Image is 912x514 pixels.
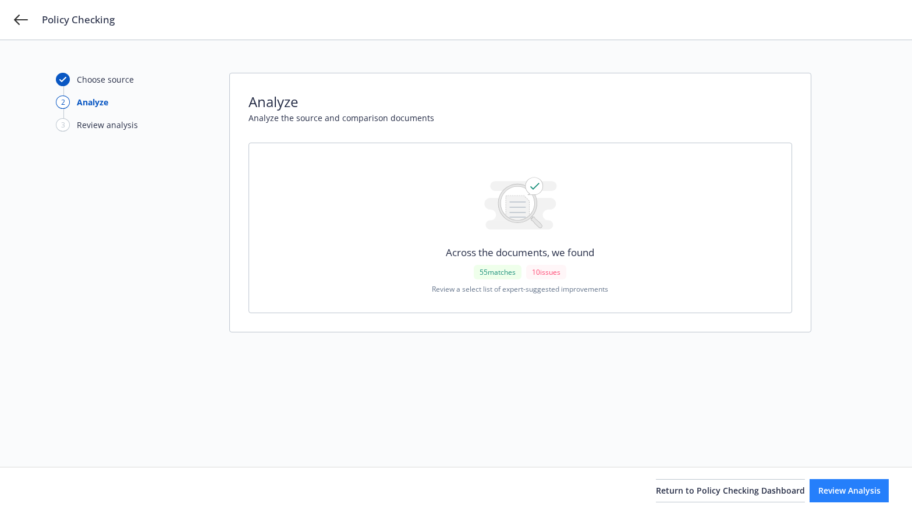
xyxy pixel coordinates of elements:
div: Review analysis [77,119,138,131]
button: Return to Policy Checking Dashboard [656,479,805,502]
button: Review Analysis [810,479,889,502]
span: Return to Policy Checking Dashboard [656,485,805,496]
div: 2 [56,95,70,109]
div: Analyze [77,96,108,108]
span: Across the documents, we found [446,245,594,260]
span: Review Analysis [818,485,881,496]
div: Choose source [77,73,134,86]
span: Policy Checking [42,13,115,27]
span: Analyze the source and comparison documents [249,112,792,124]
span: Review a select list of expert-suggested improvements [432,284,608,294]
div: 55 matches [474,265,521,279]
span: Analyze [249,92,792,112]
div: 10 issues [526,265,566,279]
div: 3 [56,118,70,132]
